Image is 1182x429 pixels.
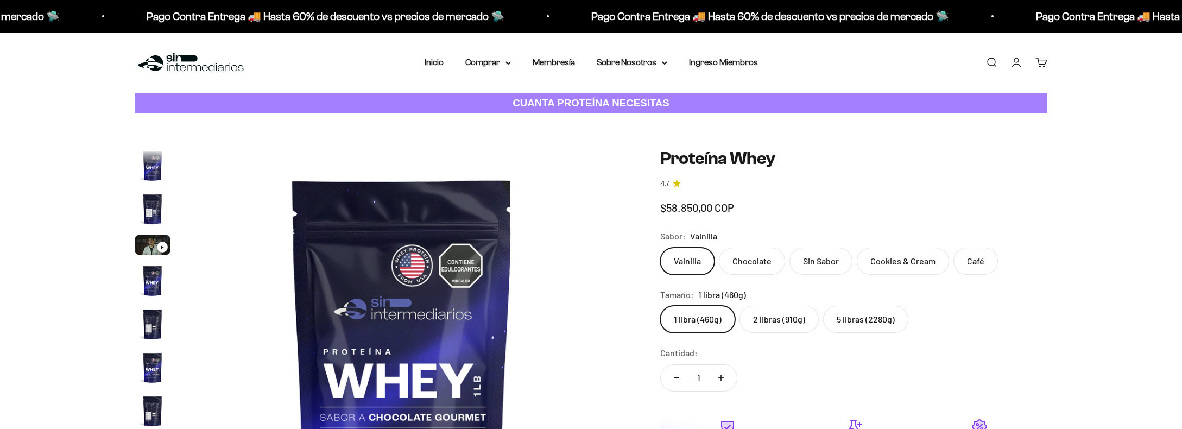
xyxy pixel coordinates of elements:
[135,263,170,298] img: Proteína Whey
[135,394,170,428] img: Proteína Whey
[660,148,1047,169] h1: Proteína Whey
[135,263,170,301] button: Ir al artículo 4
[135,350,170,385] img: Proteína Whey
[660,229,686,243] legend: Sabor:
[135,148,170,183] img: Proteína Whey
[465,55,511,70] summary: Comprar
[135,350,170,388] button: Ir al artículo 6
[117,8,475,25] p: Pago Contra Entrega 🚚 Hasta 60% de descuento vs precios de mercado 🛸
[135,192,170,226] img: Proteína Whey
[425,58,444,67] a: Inicio
[660,288,694,302] legend: Tamaño:
[660,346,698,360] label: Cantidad:
[597,55,667,70] summary: Sobre Nosotros
[135,235,170,258] button: Ir al artículo 3
[660,199,734,216] sale-price: $58.850,00 COP
[135,93,1047,114] a: CUANTA PROTEÍNA NECESITAS
[690,229,717,243] span: Vainilla
[562,8,920,25] p: Pago Contra Entrega 🚚 Hasta 60% de descuento vs precios de mercado 🛸
[689,58,758,67] a: Ingreso Miembros
[705,365,737,391] button: Aumentar cantidad
[135,307,170,345] button: Ir al artículo 5
[135,192,170,230] button: Ir al artículo 2
[661,365,692,391] button: Reducir cantidad
[660,178,669,190] span: 4.7
[135,307,170,342] img: Proteína Whey
[533,58,575,67] a: Membresía
[513,97,669,109] strong: CUANTA PROTEÍNA NECESITAS
[698,288,746,302] span: 1 libra (460g)
[660,178,1047,190] a: 4.74.7 de 5.0 estrellas
[135,148,170,186] button: Ir al artículo 1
